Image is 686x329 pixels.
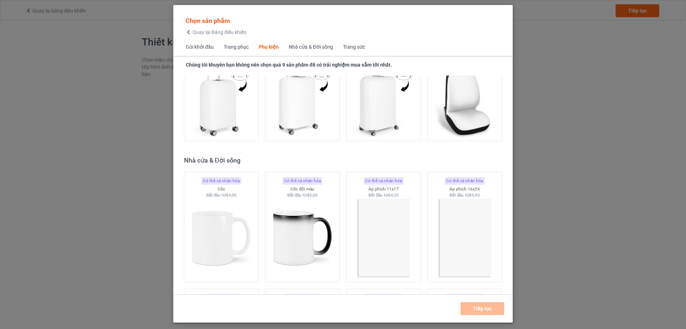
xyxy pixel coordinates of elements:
font: Chúng tôi khuyên bạn không nên chọn quá 9 sản phẩm để có trải nghiệm mua sắm tốt nhất. [186,62,392,68]
font: Áp phích 16x24 [449,187,480,192]
font: Có thể cá nhân hóa [446,178,483,183]
img: regular.jpg [270,198,334,278]
font: $4,00 [226,193,237,198]
font: Cốc [218,187,225,192]
font: Chọn sản phẩm [185,17,230,24]
font: Áp phích 11x17 [368,187,399,192]
img: regular.jpg [189,57,253,137]
img: regular.jpg [433,57,497,137]
font: Có thể cá nhân hóa [203,178,240,183]
img: regular.jpg [270,57,334,137]
font: Có thể cá nhân hóa [284,178,321,183]
font: Nhà cửa & Đời sống [289,44,333,50]
img: regular.jpg [352,198,416,278]
font: Bắt đầu từ [287,193,307,198]
font: Cốc đổi màu [290,187,314,192]
font: $5,00 [307,193,318,198]
font: Trang phục [224,44,249,50]
img: regular.jpg [189,198,253,278]
font: Bắt đầu từ [449,193,469,198]
img: regular.jpg [433,198,497,278]
font: $5,95 [469,193,480,198]
font: Nhà cửa & Đời sống [184,156,240,164]
font: Trang sức [343,44,365,50]
font: Quay lại Bảng điều khiển [193,29,247,35]
font: Phụ kiện [259,44,279,50]
font: Có thể cá nhân hóa [365,178,402,183]
font: Gói khởi đầu [186,44,214,50]
font: Bắt đầu từ [206,193,226,198]
img: regular.jpg [352,57,416,137]
font: $4,20 [388,193,399,198]
font: Bắt đầu từ [368,193,388,198]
